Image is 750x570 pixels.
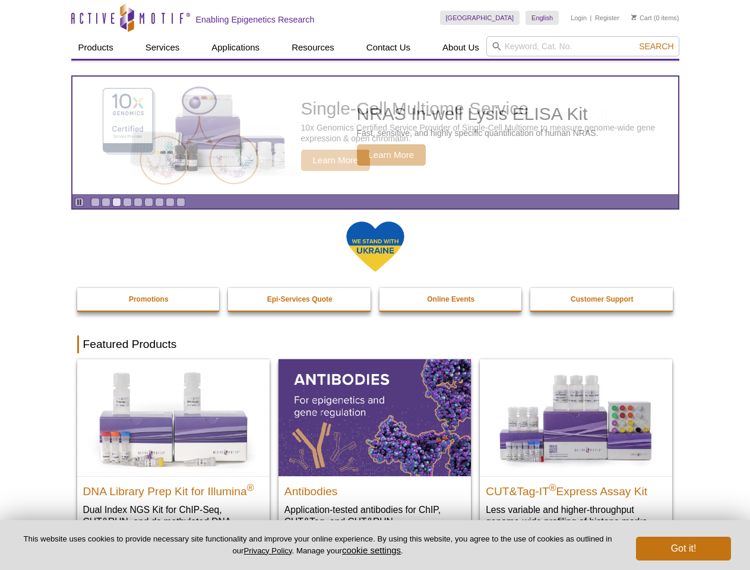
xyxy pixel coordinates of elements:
a: Customer Support [530,288,674,311]
a: Epi-Services Quote [228,288,372,311]
p: Less variable and higher-throughput genome-wide profiling of histone marks​. [486,503,666,528]
a: Go to slide 6 [144,198,153,207]
img: All Antibodies [279,359,471,476]
a: Login [571,14,587,22]
button: Got it! [636,537,731,560]
a: Promotions [77,288,221,311]
a: DNA Library Prep Kit for Illumina DNA Library Prep Kit for Illumina® Dual Index NGS Kit for ChIP-... [77,359,270,551]
li: (0 items) [631,11,679,25]
a: Resources [284,36,341,59]
a: Go to slide 5 [134,198,143,207]
sup: ® [247,482,254,492]
p: 10x Genomics Certified Service Provider of Single-Cell Multiome to measure genome-wide gene expre... [301,122,672,144]
a: All Antibodies Antibodies Application-tested antibodies for ChIP, CUT&Tag, and CUT&RUN. [279,359,471,539]
a: Single-Cell Multiome Service Single-Cell Multiome Service 10x Genomics Certified Service Provider... [72,77,678,194]
a: CUT&Tag-IT® Express Assay Kit CUT&Tag-IT®Express Assay Kit Less variable and higher-throughput ge... [480,359,672,539]
a: Privacy Policy [243,546,292,555]
h2: DNA Library Prep Kit for Illumina [83,480,264,498]
a: Go to slide 1 [91,198,100,207]
a: Go to slide 7 [155,198,164,207]
a: [GEOGRAPHIC_DATA] [440,11,520,25]
input: Keyword, Cat. No. [486,36,679,56]
a: Applications [204,36,267,59]
h2: CUT&Tag-IT Express Assay Kit [486,480,666,498]
article: Single-Cell Multiome Service [72,77,678,194]
button: cookie settings [342,545,401,555]
a: Online Events [379,288,523,311]
a: Services [138,36,187,59]
a: Go to slide 9 [176,198,185,207]
a: Go to slide 4 [123,198,132,207]
img: DNA Library Prep Kit for Illumina [77,359,270,476]
strong: Epi-Services Quote [267,295,333,303]
a: Products [71,36,121,59]
img: CUT&Tag-IT® Express Assay Kit [480,359,672,476]
a: Go to slide 2 [102,198,110,207]
span: Learn More [301,150,371,171]
a: About Us [435,36,486,59]
span: Search [639,42,673,51]
a: Toggle autoplay [75,198,84,207]
sup: ® [549,482,556,492]
button: Search [635,41,677,52]
h2: Single-Cell Multiome Service [301,100,672,118]
a: Contact Us [359,36,417,59]
strong: Customer Support [571,295,633,303]
a: Go to slide 3 [112,198,121,207]
strong: Promotions [129,295,169,303]
p: Dual Index NGS Kit for ChIP-Seq, CUT&RUN, and ds methylated DNA assays. [83,503,264,540]
h2: Featured Products [77,335,673,353]
a: Register [595,14,619,22]
img: We Stand With Ukraine [346,220,405,273]
a: English [526,11,559,25]
img: Single-Cell Multiome Service [91,81,270,190]
strong: Online Events [427,295,474,303]
a: Go to slide 8 [166,198,175,207]
p: This website uses cookies to provide necessary site functionality and improve your online experie... [19,534,616,556]
li: | [590,11,592,25]
h2: Enabling Epigenetics Research [196,14,315,25]
a: Cart [631,14,652,22]
p: Application-tested antibodies for ChIP, CUT&Tag, and CUT&RUN. [284,503,465,528]
img: Your Cart [631,14,637,20]
h2: Antibodies [284,480,465,498]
